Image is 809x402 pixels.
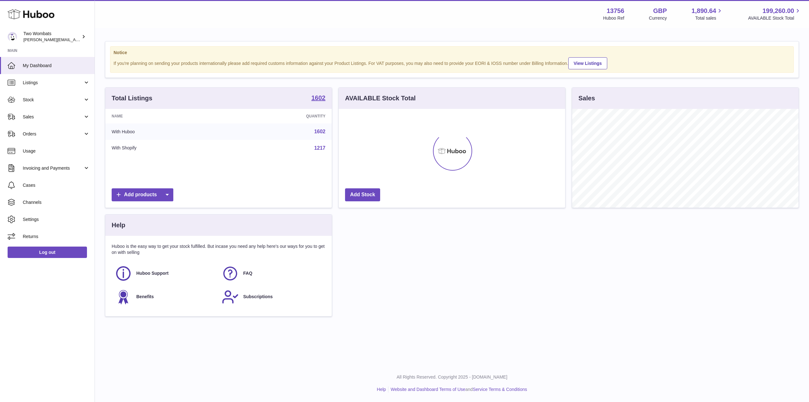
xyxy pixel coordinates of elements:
a: Add Stock [345,188,380,201]
h3: Total Listings [112,94,152,103]
a: Help [377,387,386,392]
span: AVAILABLE Stock Total [748,15,801,21]
span: Usage [23,148,90,154]
td: With Shopify [105,140,227,156]
span: 199,260.00 [763,7,794,15]
h3: Sales [578,94,595,103]
h3: Help [112,221,125,229]
strong: 1602 [312,95,326,101]
span: Listings [23,80,83,86]
span: Invoicing and Payments [23,165,83,171]
span: Sales [23,114,83,120]
p: Huboo is the easy way to get your stock fulfilled. But incase you need any help here's our ways f... [112,243,325,255]
a: 1602 [312,95,326,102]
span: Returns [23,234,90,240]
a: Benefits [115,288,215,305]
span: Total sales [695,15,723,21]
a: Subscriptions [222,288,322,305]
span: Cases [23,182,90,188]
a: 1217 [314,145,325,151]
li: and [388,386,527,393]
a: Service Terms & Conditions [473,387,527,392]
th: Quantity [227,109,332,123]
a: Log out [8,247,87,258]
div: Currency [649,15,667,21]
h3: AVAILABLE Stock Total [345,94,416,103]
img: philip.carroll@twowombats.com [8,32,17,41]
a: FAQ [222,265,322,282]
strong: Notice [114,50,790,56]
span: Settings [23,217,90,223]
span: Orders [23,131,83,137]
span: [PERSON_NAME][EMAIL_ADDRESS][PERSON_NAME][DOMAIN_NAME] [23,37,161,42]
strong: 13756 [607,7,624,15]
a: 1,890.64 Total sales [692,7,724,21]
a: View Listings [568,57,607,69]
div: Two Wombats [23,31,80,43]
span: My Dashboard [23,63,90,69]
th: Name [105,109,227,123]
a: Add products [112,188,173,201]
span: Subscriptions [243,294,273,300]
a: Huboo Support [115,265,215,282]
div: If you're planning on sending your products internationally please add required customs informati... [114,56,790,69]
span: Benefits [136,294,154,300]
a: Website and Dashboard Terms of Use [391,387,465,392]
span: 1,890.64 [692,7,716,15]
span: FAQ [243,270,252,276]
span: Huboo Support [136,270,169,276]
span: Channels [23,199,90,205]
a: 199,260.00 AVAILABLE Stock Total [748,7,801,21]
a: 1602 [314,129,325,134]
td: With Huboo [105,123,227,140]
span: Stock [23,97,83,103]
strong: GBP [653,7,667,15]
p: All Rights Reserved. Copyright 2025 - [DOMAIN_NAME] [100,374,804,380]
div: Huboo Ref [603,15,624,21]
